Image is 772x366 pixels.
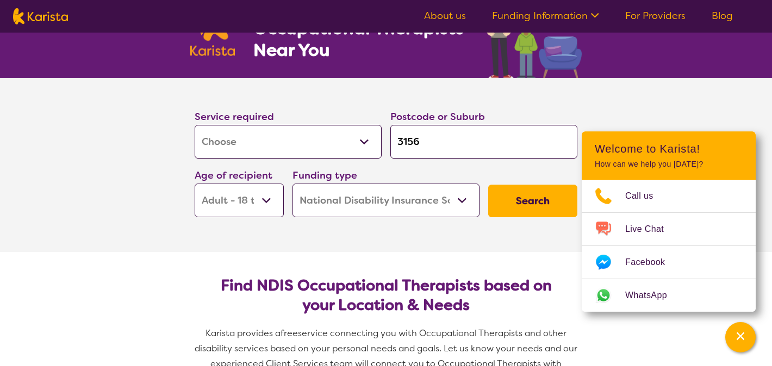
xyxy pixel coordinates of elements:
[625,9,686,22] a: For Providers
[424,9,466,22] a: About us
[712,9,733,22] a: Blog
[488,185,577,217] button: Search
[292,169,357,182] label: Funding type
[281,327,298,339] span: free
[195,169,272,182] label: Age of recipient
[595,142,743,155] h2: Welcome to Karista!
[13,8,68,24] img: Karista logo
[492,9,599,22] a: Funding Information
[390,125,577,159] input: Type
[390,110,485,123] label: Postcode or Suburb
[725,322,756,352] button: Channel Menu
[595,160,743,169] p: How can we help you [DATE]?
[625,287,680,304] span: WhatsApp
[195,110,274,123] label: Service required
[625,221,677,237] span: Live Chat
[625,188,667,204] span: Call us
[582,180,756,312] ul: Choose channel
[625,254,678,270] span: Facebook
[582,279,756,312] a: Web link opens in a new tab.
[203,276,569,315] h2: Find NDIS Occupational Therapists based on your Location & Needs
[582,131,756,312] div: Channel Menu
[206,327,281,339] span: Karista provides a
